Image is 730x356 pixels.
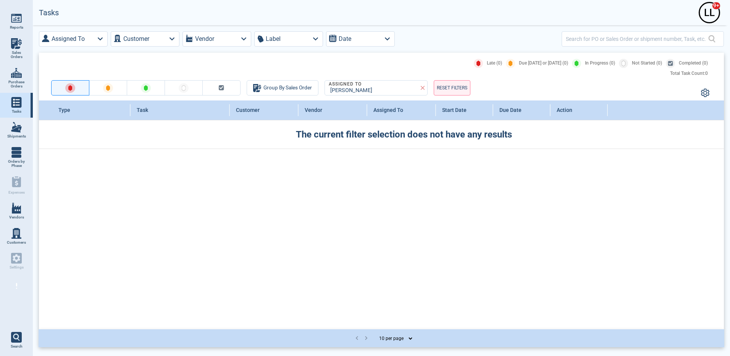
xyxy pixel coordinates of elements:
div: [PERSON_NAME] [328,87,421,94]
span: Late (0) [487,61,502,66]
span: Purchase Orders [6,80,27,89]
span: Due [DATE] or [DATE] (0) [519,61,568,66]
img: menu_icon [11,13,22,24]
label: Assigned To [52,34,85,44]
span: Completed (0) [679,61,708,66]
span: Tasks [12,109,21,114]
div: Total Task Count: 0 [670,71,708,76]
img: menu_icon [11,38,22,49]
h2: Tasks [39,8,59,17]
div: Group By Sales Order [253,83,312,92]
button: Group By Sales Order [247,80,318,95]
input: Search for PO or Sales Order or shipment number, Task, etc. [566,33,708,44]
span: Search [11,344,23,349]
img: menu_icon [11,228,22,239]
span: Customer [236,107,260,113]
button: Date [326,31,395,47]
span: Action [557,107,572,113]
span: Assigned To [373,107,403,113]
span: Task [137,107,148,113]
span: In Progress (0) [585,61,615,66]
div: L L [700,3,719,22]
span: Orders by Phase [6,159,27,168]
span: Start Date [442,107,467,113]
span: Type [58,107,70,113]
img: menu_icon [11,97,22,108]
img: menu_icon [11,203,22,214]
button: Label [254,31,323,47]
span: Customers [7,240,26,245]
span: Vendor [305,107,322,113]
legend: Assigned To [328,82,362,87]
span: Reports [10,25,23,30]
button: RESET FILTERS [434,80,470,95]
nav: pagination navigation [352,333,371,343]
button: Assigned To [39,31,108,47]
label: Date [339,34,351,44]
span: Shipments [7,134,26,139]
label: Label [266,34,281,44]
img: menu_icon [11,147,22,158]
span: Due Date [499,107,522,113]
span: Sales Orders [6,50,27,59]
button: Customer [111,31,179,47]
label: Customer [123,34,149,44]
span: Vendors [9,215,24,220]
img: menu_icon [11,68,22,78]
label: Vendor [195,34,214,44]
span: 9+ [712,2,720,10]
button: Vendor [182,31,251,47]
img: menu_icon [11,122,22,133]
span: Not Started (0) [632,61,662,66]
